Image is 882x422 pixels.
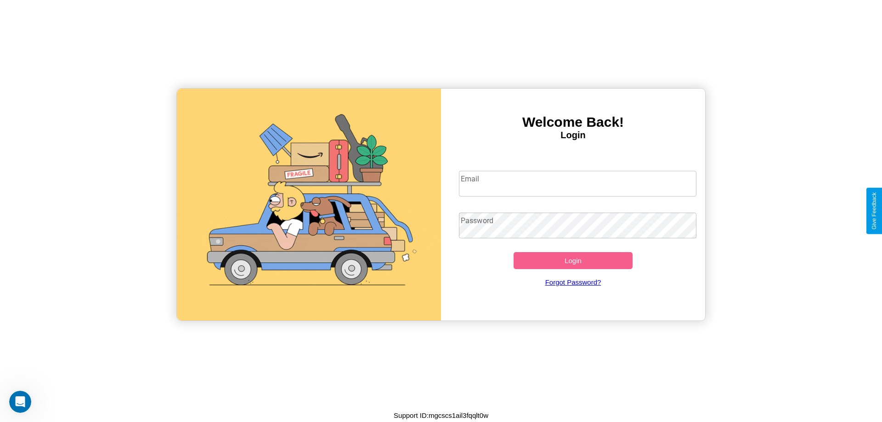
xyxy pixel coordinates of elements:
[514,252,633,269] button: Login
[454,269,692,295] a: Forgot Password?
[177,89,441,321] img: gif
[871,192,877,230] div: Give Feedback
[441,114,705,130] h3: Welcome Back!
[394,409,488,422] p: Support ID: mgcscs1ail3fqqlt0w
[441,130,705,141] h4: Login
[9,391,31,413] iframe: Intercom live chat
